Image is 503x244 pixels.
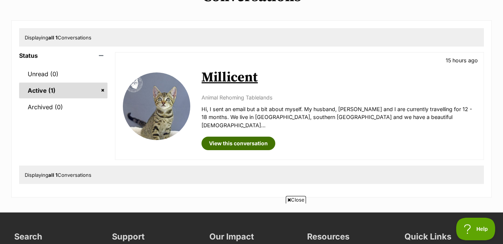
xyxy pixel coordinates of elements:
[19,52,107,59] header: Status
[286,196,306,203] span: Close
[19,83,107,98] a: Active (1)
[48,172,58,178] strong: all 1
[446,56,478,64] p: 15 hours ago
[25,172,91,178] span: Displaying Conversations
[25,35,91,41] span: Displaying Conversations
[201,105,476,129] p: Hi, I sent an email but a bit about myself. My husband, [PERSON_NAME] and I are currently travell...
[19,66,107,82] a: Unread (0)
[123,72,190,140] img: Millicent
[19,99,107,115] a: Archived (0)
[201,93,476,101] p: Animal Rehoming Tablelands
[115,206,388,240] iframe: Advertisement
[48,35,58,41] strong: all 1
[456,218,496,240] iframe: Help Scout Beacon - Open
[201,69,258,86] a: Millicent
[201,137,275,150] a: View this conversation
